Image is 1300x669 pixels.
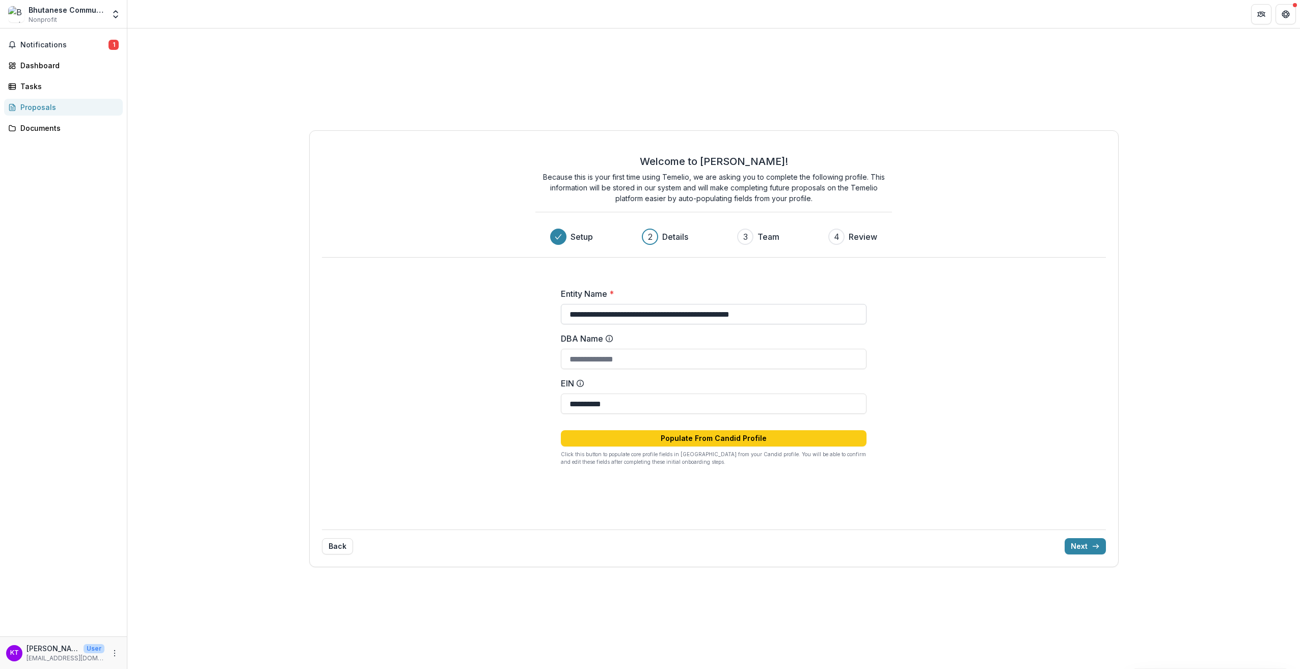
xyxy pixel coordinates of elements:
p: Because this is your first time using Temelio, we are asking you to complete the following profil... [535,172,892,204]
p: User [84,644,104,653]
div: 3 [743,231,748,243]
label: DBA Name [561,332,860,345]
div: 2 [648,231,653,243]
div: 4 [834,231,839,243]
a: Documents [4,120,123,136]
button: Populate From Candid Profile [561,430,866,447]
p: Click this button to populate core profile fields in [GEOGRAPHIC_DATA] from your Candid profile. ... [561,451,866,466]
button: Back [322,538,353,554]
button: Open entity switcher [109,4,123,24]
a: Tasks [4,78,123,95]
h2: Welcome to [PERSON_NAME]! [640,155,788,168]
p: [PERSON_NAME] [26,643,79,654]
button: More [109,647,121,659]
div: Khara Timsina [10,650,19,656]
div: Dashboard [20,60,115,71]
h3: Setup [571,231,593,243]
span: Nonprofit [29,15,57,24]
p: [EMAIL_ADDRESS][DOMAIN_NAME] [26,654,104,663]
h3: Team [757,231,779,243]
div: Progress [550,229,877,245]
img: Bhutanese Community Association of Pittsburgh (BCAP) [8,6,24,22]
span: Notifications [20,41,109,49]
button: Next [1065,538,1106,554]
a: Dashboard [4,57,123,74]
label: EIN [561,377,860,389]
div: Proposals [20,102,115,113]
a: Proposals [4,99,123,116]
button: Get Help [1276,4,1296,24]
h3: Review [849,231,877,243]
button: Partners [1251,4,1271,24]
button: Notifications1 [4,37,123,53]
label: Entity Name [561,288,860,300]
span: 1 [109,40,119,50]
div: Tasks [20,81,115,92]
h3: Details [662,231,688,243]
div: Bhutanese Community Association of Pittsburgh (BCAP) [29,5,104,15]
div: Documents [20,123,115,133]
